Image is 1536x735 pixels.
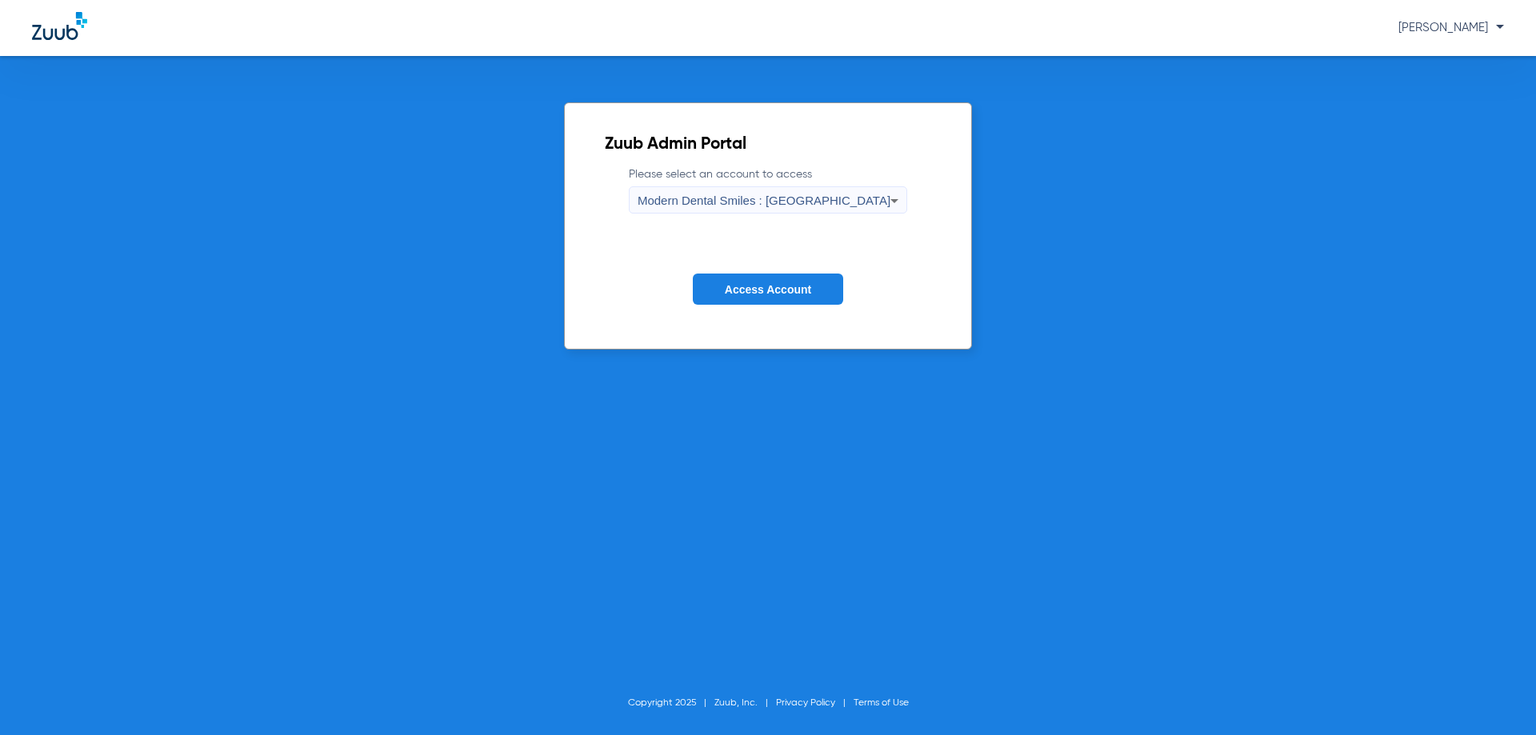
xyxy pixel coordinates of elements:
img: Zuub Logo [32,12,87,40]
label: Please select an account to access [629,166,907,214]
li: Zuub, Inc. [714,695,776,711]
span: Modern Dental Smiles : [GEOGRAPHIC_DATA] [638,194,890,207]
button: Access Account [693,274,843,305]
a: Terms of Use [854,698,909,708]
a: Privacy Policy [776,698,835,708]
span: [PERSON_NAME] [1398,22,1504,34]
span: Access Account [725,283,811,296]
li: Copyright 2025 [628,695,714,711]
h2: Zuub Admin Portal [605,137,931,153]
